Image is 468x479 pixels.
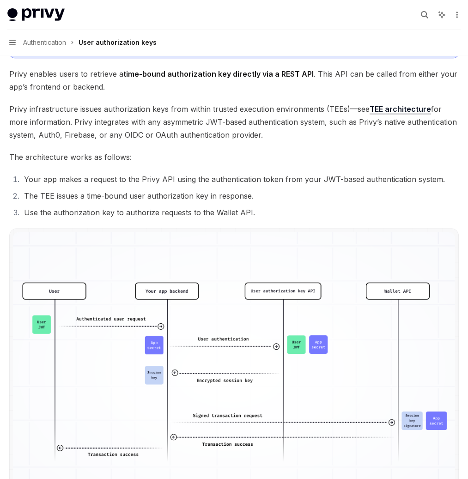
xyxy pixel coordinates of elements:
span: The architecture works as follows: [9,151,459,164]
span: Privy enables users to retrieve a . This API can be called from either your app’s frontend or bac... [9,67,459,93]
li: Use the authorization key to authorize requests to the Wallet API. [21,206,459,219]
span: Authentication [23,37,66,48]
img: light logo [7,8,65,21]
li: The TEE issues a time-bound user authorization key in response. [21,189,459,202]
span: Privy infrastructure issues authorization keys from within trusted execution environments (TEEs)—... [9,103,459,141]
li: Your app makes a request to the Privy API using the authentication token from your JWT-based auth... [21,173,459,186]
button: More actions [451,8,461,21]
div: User authorization keys [79,37,157,48]
a: TEE architecture [370,104,431,114]
strong: time-bound authorization key directly via a REST API [123,69,314,79]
